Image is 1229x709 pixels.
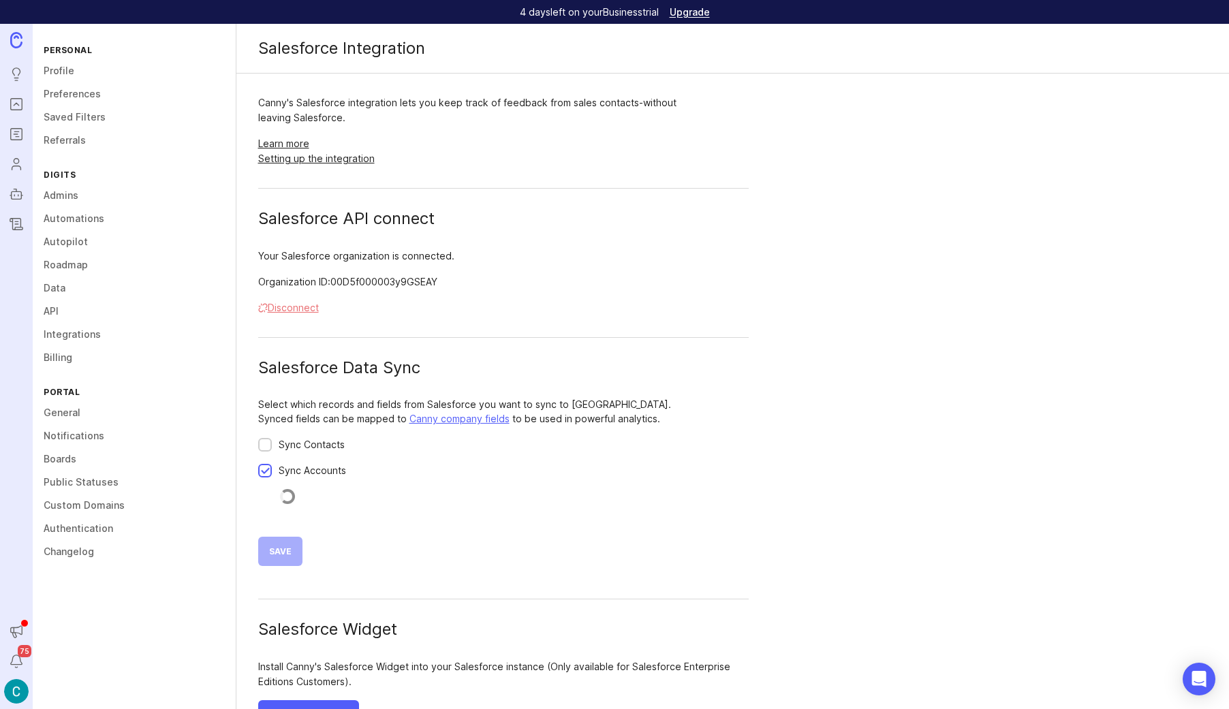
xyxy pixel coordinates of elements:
[4,619,29,644] button: Announcements
[236,24,1229,74] h1: Salesforce Integration
[33,230,236,253] a: Autopilot
[670,7,710,17] a: Upgrade
[258,95,749,125] p: Canny's Salesforce integration lets you keep track of feedback from sales contacts-without leavin...
[258,210,749,227] h2: Salesforce API connect
[33,253,236,277] a: Roadmap
[4,92,29,116] a: Portal
[33,59,236,82] a: Profile
[258,300,319,315] button: Disconnect
[33,447,236,471] a: Boards
[33,540,236,563] a: Changelog
[520,5,659,19] p: 4 days left on your Business trial
[258,411,749,426] p: Synced fields can be mapped to to be used in powerful analytics.
[18,645,31,657] span: 75
[33,346,236,369] a: Billing
[4,152,29,176] a: Users
[4,62,29,86] a: Ideas
[258,249,749,274] p: Your Salesforce organization is connected.
[4,182,29,206] a: Autopilot
[33,106,236,129] a: Saved Filters
[33,184,236,207] a: Admins
[33,424,236,447] a: Notifications
[1183,663,1215,695] div: Open Intercom Messenger
[4,679,29,704] img: Craig Walker
[4,649,29,674] button: Notifications
[33,166,236,184] div: Digits
[258,136,749,151] a: Learn more
[258,659,749,700] p: Install Canny's Salesforce Widget into your Salesforce instance (Only available for Salesforce En...
[33,277,236,300] a: Data
[258,151,749,166] a: Setting up the integration
[33,494,236,517] a: Custom Domains
[33,383,236,401] div: Portal
[4,122,29,146] a: Roadmaps
[33,207,236,230] a: Automations
[409,413,510,424] a: Canny company fields
[33,129,236,152] a: Referrals
[10,32,22,48] img: Canny Home
[4,212,29,236] a: Changelog
[258,398,749,411] p: Select which records and fields from Salesforce you want to sync to [GEOGRAPHIC_DATA].
[33,471,236,494] a: Public Statuses
[33,82,236,106] a: Preferences
[258,360,749,376] h2: Salesforce Data Sync
[33,323,236,346] a: Integrations
[258,621,749,637] h2: Salesforce Widget
[33,517,236,540] a: Authentication
[279,437,345,452] div: Sync Contacts
[33,401,236,424] a: General
[33,300,236,323] a: API
[33,41,236,59] div: Personal
[279,463,346,478] div: Sync Accounts
[258,274,749,300] p: Organization ID: 00D5f000003y9GSEAY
